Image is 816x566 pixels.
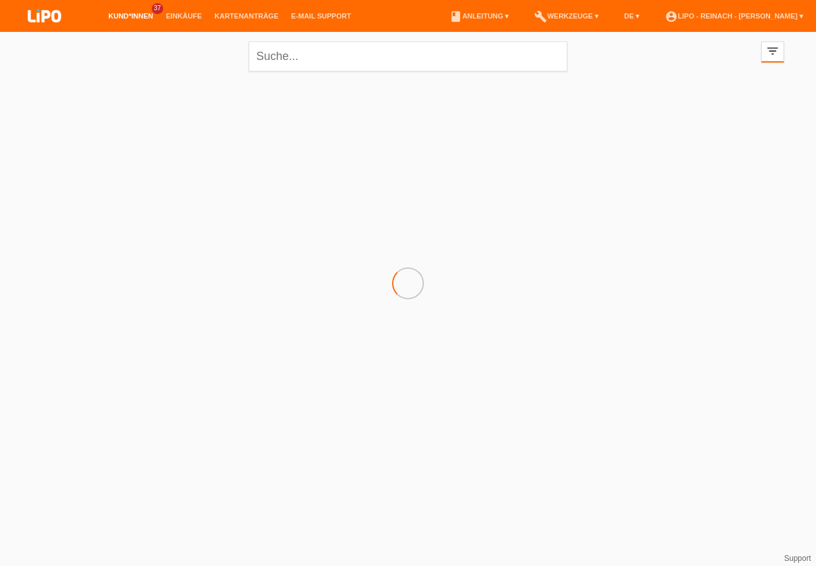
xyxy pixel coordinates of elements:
[443,12,515,20] a: bookAnleitung ▾
[208,12,285,20] a: Kartenanträge
[784,554,811,563] a: Support
[534,10,547,23] i: build
[102,12,159,20] a: Kund*innen
[766,44,780,58] i: filter_list
[249,41,567,71] input: Suche...
[618,12,646,20] a: DE ▾
[285,12,358,20] a: E-Mail Support
[659,12,810,20] a: account_circleLIPO - Reinach - [PERSON_NAME] ▾
[449,10,462,23] i: book
[528,12,605,20] a: buildWerkzeuge ▾
[152,3,163,14] span: 37
[13,26,76,36] a: LIPO pay
[665,10,678,23] i: account_circle
[159,12,208,20] a: Einkäufe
